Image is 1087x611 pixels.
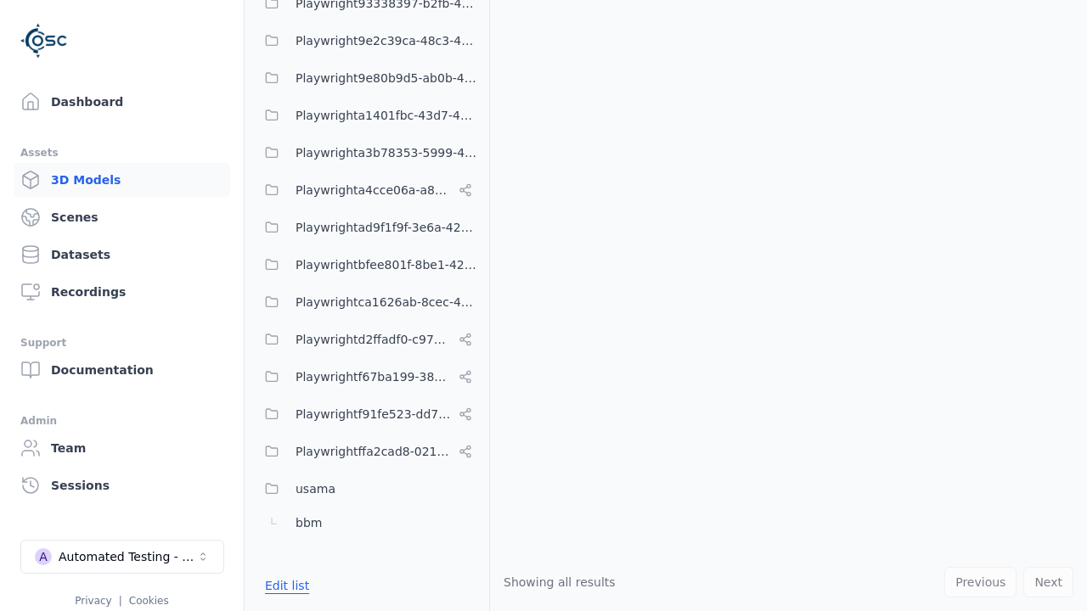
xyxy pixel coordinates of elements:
button: Playwrightad9f1f9f-3e6a-4231-8f19-c506bf64a382 [255,210,479,244]
span: Playwright9e2c39ca-48c3-4c03-98f4-0435f3624ea6 [296,31,479,51]
button: usama [255,472,479,506]
span: Playwrightca1626ab-8cec-4ddc-b85a-2f9392fe08d1 [296,292,479,312]
span: Playwrightf91fe523-dd75-44f3-a953-451f6070cb42 [296,404,452,424]
button: Edit list [255,570,319,601]
span: Showing all results [504,575,616,589]
a: Sessions [14,468,230,502]
span: Playwrighta1401fbc-43d7-48dd-a309-be935d99d708 [296,105,479,126]
button: Select a workspace [20,540,224,574]
a: Team [14,431,230,465]
button: Playwrightf91fe523-dd75-44f3-a953-451f6070cb42 [255,397,479,431]
button: Playwrighta3b78353-5999-46c5-9eab-70007203469a [255,136,479,170]
span: Playwrightad9f1f9f-3e6a-4231-8f19-c506bf64a382 [296,217,479,238]
span: | [119,595,122,607]
span: usama [296,479,335,499]
img: Logo [20,17,68,64]
div: Admin [20,411,223,431]
div: Automated Testing - Playwright [59,548,196,565]
div: Support [20,333,223,353]
button: Playwrighta4cce06a-a8e6-4c0d-bfc1-93e8d78d750a [255,173,479,207]
div: Assets [20,143,223,163]
span: Playwrightf67ba199-386a-42d1-aebc-3b37e79c7296 [296,367,452,387]
a: Dashboard [14,85,230,119]
span: Playwrighta4cce06a-a8e6-4c0d-bfc1-93e8d78d750a [296,180,452,200]
span: Playwrighta3b78353-5999-46c5-9eab-70007203469a [296,143,479,163]
span: Playwright9e80b9d5-ab0b-4e8f-a3de-da46b25b8298 [296,68,479,88]
a: Privacy [75,595,111,607]
span: Playwrightffa2cad8-0214-4c2f-a758-8e9593c5a37e [296,441,452,462]
span: bbm [296,513,322,533]
button: Playwrightf67ba199-386a-42d1-aebc-3b37e79c7296 [255,360,479,394]
button: Playwrightca1626ab-8cec-4ddc-b85a-2f9392fe08d1 [255,285,479,319]
button: bbm [255,506,479,540]
span: Playwrightd2ffadf0-c973-454c-8fcf-dadaeffcb802 [296,329,452,350]
a: Recordings [14,275,230,309]
button: Playwrighta1401fbc-43d7-48dd-a309-be935d99d708 [255,98,479,132]
div: A [35,548,52,565]
a: Datasets [14,238,230,272]
button: Playwright9e2c39ca-48c3-4c03-98f4-0435f3624ea6 [255,24,479,58]
button: Playwrightbfee801f-8be1-42a6-b774-94c49e43b650 [255,248,479,282]
a: Documentation [14,353,230,387]
button: Playwrightffa2cad8-0214-4c2f-a758-8e9593c5a37e [255,434,479,468]
button: Playwrightd2ffadf0-c973-454c-8fcf-dadaeffcb802 [255,322,479,356]
a: Cookies [129,595,169,607]
a: Scenes [14,200,230,234]
a: 3D Models [14,163,230,197]
button: Playwright9e80b9d5-ab0b-4e8f-a3de-da46b25b8298 [255,61,479,95]
span: Playwrightbfee801f-8be1-42a6-b774-94c49e43b650 [296,255,479,275]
